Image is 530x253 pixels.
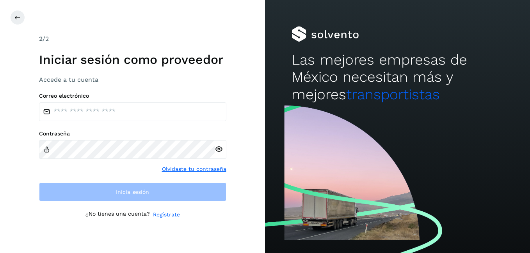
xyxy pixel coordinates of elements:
[116,189,149,195] span: Inicia sesión
[39,93,226,99] label: Correo electrónico
[39,35,43,42] span: 2
[85,211,150,219] p: ¿No tienes una cuenta?
[346,86,440,103] span: transportistas
[39,76,226,83] h3: Accede a tu cuenta
[39,130,226,137] label: Contraseña
[39,52,226,67] h1: Iniciar sesión como proveedor
[292,51,503,103] h2: Las mejores empresas de México necesitan más y mejores
[153,211,180,219] a: Regístrate
[39,34,226,44] div: /2
[39,183,226,201] button: Inicia sesión
[162,165,226,173] a: Olvidaste tu contraseña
